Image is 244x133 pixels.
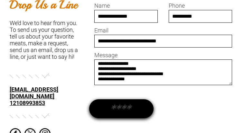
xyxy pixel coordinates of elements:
[169,2,232,9] label: Phone
[10,20,78,60] font: We’d love to hear from you. To send us your question, tell us about your favorite meats, make a r...
[10,86,58,100] a: [EMAIL_ADDRESS][DOMAIN_NAME]
[94,52,232,58] label: Message
[94,27,232,34] label: Email
[10,100,45,106] a: 12108993853
[94,2,158,9] label: Name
